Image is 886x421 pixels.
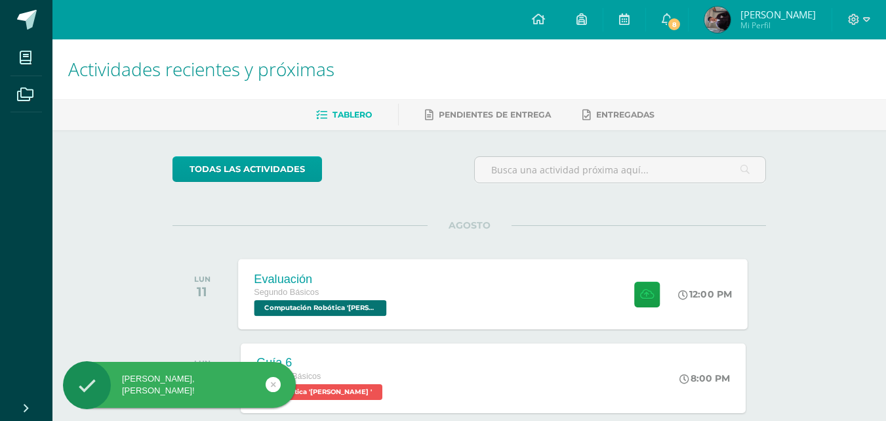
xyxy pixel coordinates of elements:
span: Actividades recientes y próximas [68,56,334,81]
div: 11 [194,284,211,299]
span: Pendientes de entrega [439,110,551,120]
span: Computación Robótica 'Miguel Angel' [254,300,387,316]
div: [PERSON_NAME], [PERSON_NAME]! [63,373,296,397]
a: Tablero [316,104,372,125]
span: [PERSON_NAME] [740,8,816,21]
a: todas las Actividades [172,156,322,182]
img: be480d527449abd5098c16256b0ddabc.png [704,7,731,33]
span: Tablero [332,110,372,120]
div: Guía 6 [256,356,386,370]
div: 8:00 PM [679,372,730,384]
div: Evaluación [254,272,390,286]
span: Segundo Básicos [254,288,319,297]
div: LUN [194,359,211,368]
span: Mi Perfil [740,20,816,31]
span: 8 [667,17,681,32]
div: LUN [194,275,211,284]
span: Entregadas [596,110,654,120]
div: 12:00 PM [679,288,733,300]
input: Busca una actividad próxima aquí... [475,157,765,183]
a: Pendientes de entrega [425,104,551,125]
a: Entregadas [582,104,654,125]
span: AGOSTO [428,219,512,231]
